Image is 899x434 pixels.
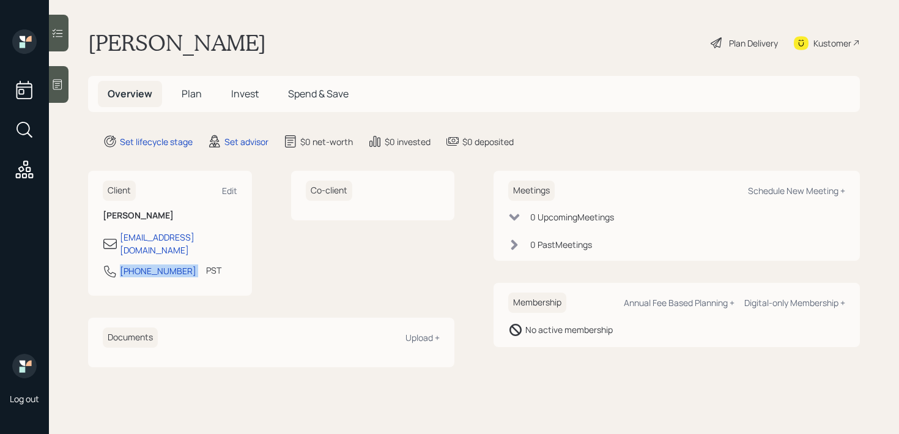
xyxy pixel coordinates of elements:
div: Schedule New Meeting + [748,185,845,196]
span: Invest [231,87,259,100]
h6: Documents [103,327,158,348]
div: 0 Upcoming Meeting s [530,211,614,223]
h6: Meetings [508,181,555,201]
div: [EMAIL_ADDRESS][DOMAIN_NAME] [120,231,237,256]
div: $0 net-worth [300,135,353,148]
h6: Client [103,181,136,201]
span: Plan [182,87,202,100]
div: PST [206,264,221,277]
h1: [PERSON_NAME] [88,29,266,56]
div: $0 deposited [462,135,514,148]
div: $0 invested [385,135,431,148]
img: retirable_logo.png [12,354,37,378]
h6: Co-client [306,181,352,201]
div: Annual Fee Based Planning + [624,297,734,309]
div: 0 Past Meeting s [530,238,592,251]
div: Set lifecycle stage [120,135,193,148]
div: Upload + [405,332,440,343]
div: No active membership [525,323,613,336]
div: Plan Delivery [729,37,778,50]
div: Digital-only Membership + [744,297,845,309]
span: Overview [108,87,152,100]
h6: Membership [508,293,566,313]
div: Log out [10,393,39,405]
div: Edit [222,185,237,196]
span: Spend & Save [288,87,349,100]
div: Kustomer [813,37,851,50]
div: [PHONE_NUMBER] [120,264,196,277]
h6: [PERSON_NAME] [103,211,237,221]
div: Set advisor [224,135,268,148]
